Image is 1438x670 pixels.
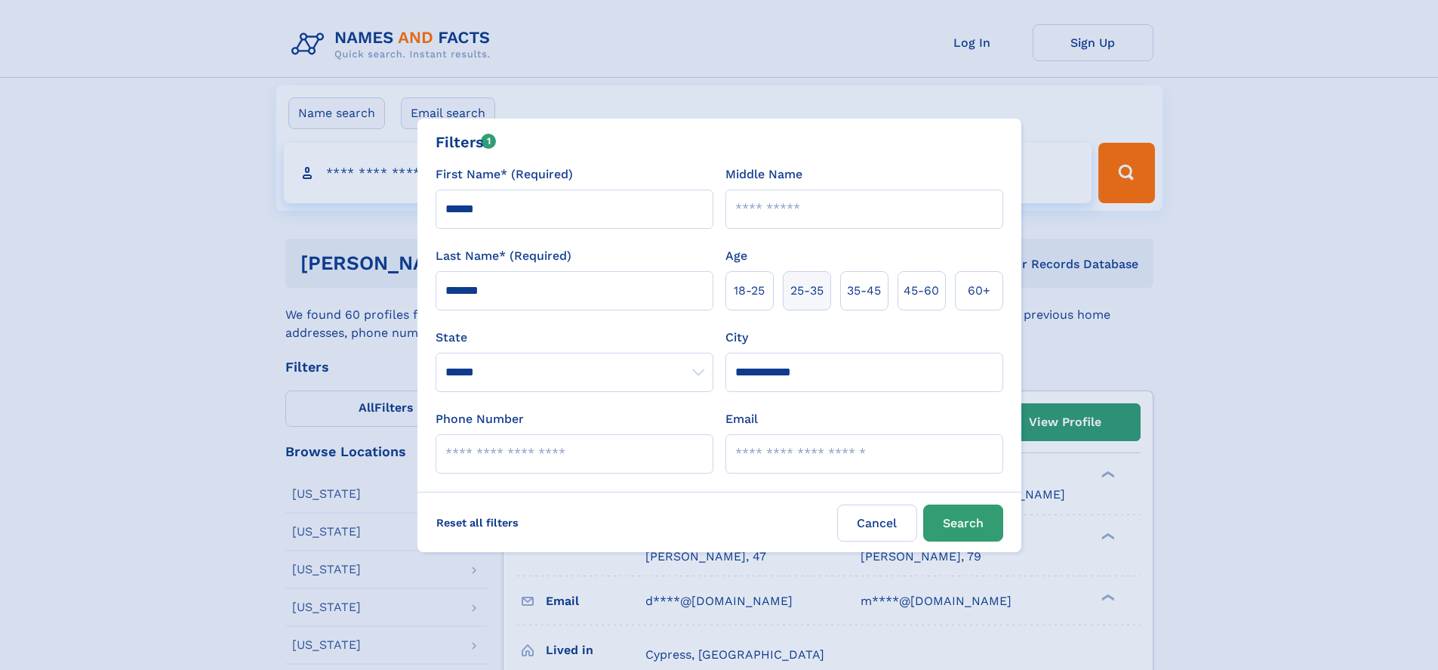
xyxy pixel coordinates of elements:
label: Last Name* (Required) [436,247,571,265]
label: City [725,329,748,347]
label: Phone Number [436,410,524,428]
label: Middle Name [725,165,802,184]
span: 25‑35 [790,282,824,300]
label: Age [725,247,747,265]
span: 45‑60 [904,282,939,300]
label: Cancel [837,505,917,542]
label: State [436,329,713,347]
label: First Name* (Required) [436,165,573,184]
button: Search [923,505,1003,542]
span: 35‑45 [847,282,881,300]
div: Filters [436,131,497,153]
label: Email [725,410,758,428]
label: Reset all filters [426,505,528,541]
span: 60+ [968,282,990,300]
span: 18‑25 [734,282,765,300]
